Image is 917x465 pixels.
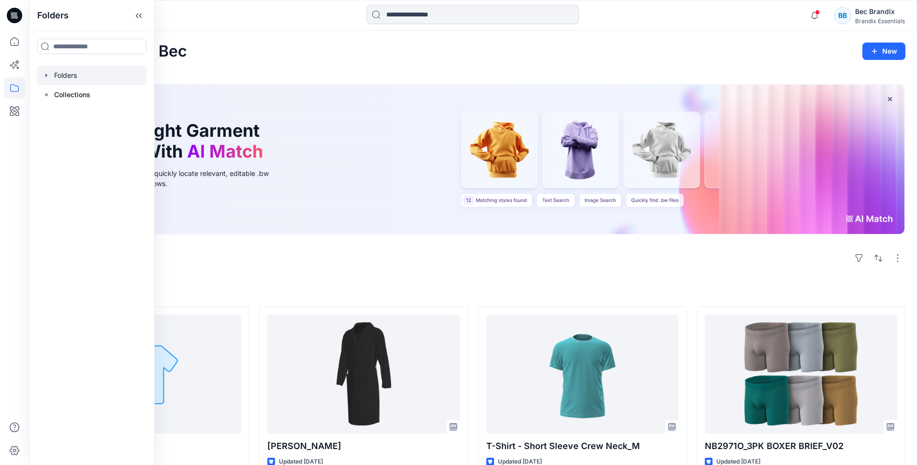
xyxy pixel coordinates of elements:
span: AI Match [187,141,263,162]
div: Use text or image search to quickly locate relevant, editable .bw files for faster design workflows. [65,168,282,189]
a: NB2971O_3PK BOXER BRIEF_V02 [705,315,897,433]
h4: Styles [41,285,905,297]
div: Bec Brandix [855,6,905,17]
p: NB2971O_3PK BOXER BRIEF_V02 [705,439,897,453]
p: Collections [54,89,90,101]
div: BB [834,7,851,24]
p: T-Shirt - Short Sleeve Crew Neck_M [486,439,679,453]
div: Brandix Essentials [855,17,905,25]
a: T-Shirt - Short Sleeve Crew Neck_M [486,315,679,433]
p: [PERSON_NAME] [267,439,460,453]
a: TERRY ROBE [267,315,460,433]
h1: Find the Right Garment Instantly With [65,120,268,162]
button: New [862,43,905,60]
